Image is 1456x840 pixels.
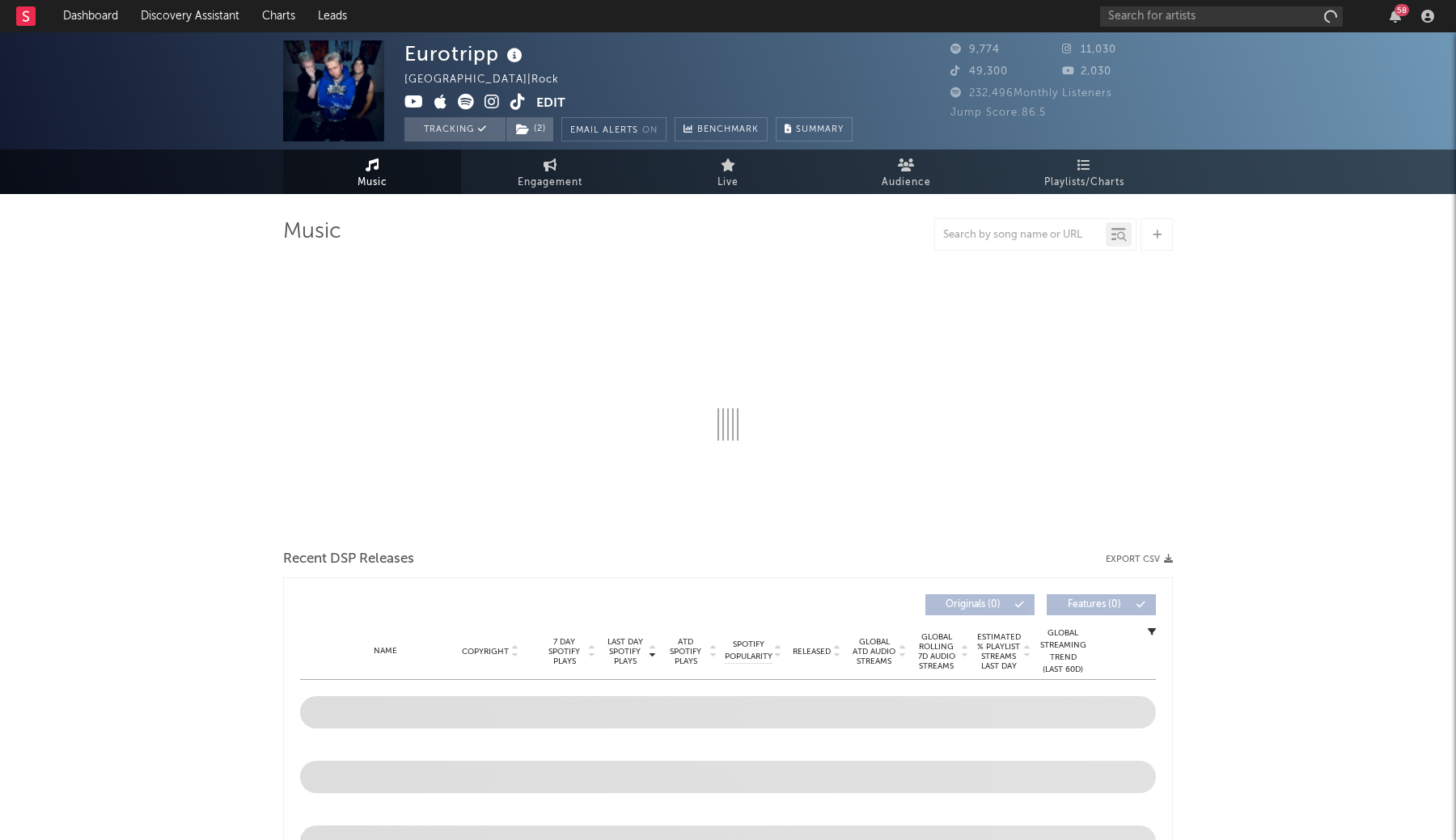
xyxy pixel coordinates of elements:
[936,600,1010,610] span: Originals ( 0 )
[1057,600,1132,610] span: Features ( 0 )
[1106,555,1173,564] button: Export CSV
[1062,44,1116,55] span: 11,030
[914,632,959,671] span: Global Rolling 7D Audio Streams
[518,173,582,192] span: Engagement
[603,637,646,666] span: Last Day Spotify Plays
[793,647,831,656] span: Released
[404,40,527,67] div: Eurotripp
[697,120,759,140] span: Benchmark
[404,70,578,90] div: [GEOGRAPHIC_DATA] | Rock
[543,637,586,666] span: 7 Day Spotify Plays
[776,117,853,141] button: Summary
[561,117,667,141] button: Email AlertsOn
[1390,10,1401,23] button: 58
[675,117,768,141] a: Benchmark
[817,150,995,194] a: Audience
[1039,627,1087,676] div: Global Streaming Trend (Last 60D)
[1062,66,1111,77] span: 2,030
[882,173,931,192] span: Audience
[1047,594,1156,615] button: Features(0)
[852,637,896,666] span: Global ATD Audio Streams
[796,125,844,134] span: Summary
[1100,6,1343,27] input: Search for artists
[283,150,461,194] a: Music
[976,632,1021,671] span: Estimated % Playlist Streams Last Day
[639,150,817,194] a: Live
[462,647,509,656] span: Copyright
[1044,173,1124,192] span: Playlists/Charts
[461,150,639,194] a: Engagement
[283,550,414,569] span: Recent DSP Releases
[950,66,1008,77] span: 49,300
[717,173,739,192] span: Live
[950,88,1112,99] span: 232,496 Monthly Listeners
[642,126,658,135] em: On
[536,94,565,114] button: Edit
[664,637,707,666] span: ATD Spotify Plays
[506,117,554,141] span: ( 2 )
[995,150,1173,194] a: Playlists/Charts
[725,639,772,663] span: Spotify Popularity
[950,108,1046,118] span: Jump Score: 86.5
[925,594,1035,615] button: Originals(0)
[950,44,1000,55] span: 9,774
[358,173,387,192] span: Music
[935,229,1106,242] input: Search by song name or URL
[332,645,438,657] div: Name
[404,117,506,141] button: Tracking
[506,117,553,141] button: (2)
[1395,4,1409,16] div: 58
